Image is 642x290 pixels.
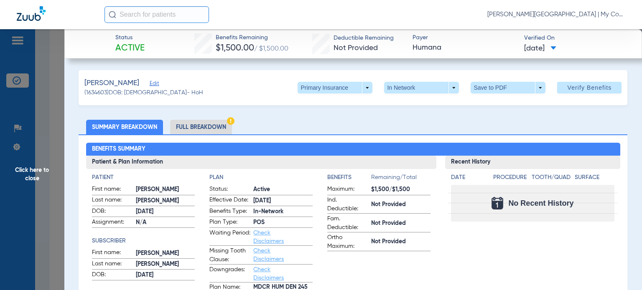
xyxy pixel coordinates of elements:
[92,270,133,280] span: DOB:
[327,173,371,182] h4: Benefits
[92,218,133,228] span: Assignment:
[136,260,195,269] span: [PERSON_NAME]
[253,185,313,194] span: Active
[334,34,394,43] span: Deductible Remaining
[445,156,620,169] h3: Recent History
[92,173,195,182] h4: Patient
[334,44,378,52] span: Not Provided
[327,233,368,251] span: Ortho Maximum:
[327,196,368,213] span: Ind. Deductible:
[104,6,209,23] input: Search for patients
[92,196,133,206] span: Last name:
[136,197,195,205] span: [PERSON_NAME]
[115,33,145,42] span: Status
[209,196,250,206] span: Effective Date:
[327,173,371,185] app-breakdown-title: Benefits
[600,250,642,290] iframe: Chat Widget
[371,219,431,228] span: Not Provided
[451,173,486,185] app-breakdown-title: Date
[92,185,133,195] span: First name:
[136,218,195,227] span: N/A
[136,271,195,280] span: [DATE]
[253,207,313,216] span: In-Network
[227,117,234,125] img: Hazard
[253,230,284,244] a: Check Disclaimers
[471,82,545,93] button: Save to PDF
[209,173,313,182] h4: Plan
[109,11,116,18] img: Search Icon
[150,81,157,88] span: Edit
[92,260,133,270] span: Last name:
[524,43,556,54] span: [DATE]
[567,84,611,91] span: Verify Benefits
[209,185,250,195] span: Status:
[493,173,529,185] app-breakdown-title: Procedure
[216,33,288,42] span: Benefits Remaining
[327,214,368,232] span: Fam. Deductible:
[575,173,614,182] h4: Surface
[209,218,250,228] span: Plan Type:
[413,33,517,42] span: Payer
[532,173,571,185] app-breakdown-title: Tooth/Quad
[209,265,250,282] span: Downgrades:
[136,207,195,216] span: [DATE]
[508,199,573,207] span: No Recent History
[136,249,195,258] span: [PERSON_NAME]
[298,82,372,93] button: Primary Insurance
[209,207,250,217] span: Benefits Type:
[487,10,625,19] span: [PERSON_NAME][GEOGRAPHIC_DATA] | My Community Dental Centers
[253,248,284,262] a: Check Disclaimers
[413,43,517,53] span: Humana
[557,82,622,93] button: Verify Benefits
[84,78,139,88] span: [PERSON_NAME]
[253,197,313,205] span: [DATE]
[371,200,431,209] span: Not Provided
[384,82,459,93] button: In Network
[493,173,529,182] h4: Procedure
[216,44,254,53] span: $1,500.00
[86,143,620,156] h2: Benefits Summary
[575,173,614,185] app-breakdown-title: Surface
[170,120,232,134] li: Full Breakdown
[254,45,288,52] span: / $1,500.00
[253,267,284,281] a: Check Disclaimers
[86,120,163,134] li: Summary Breakdown
[327,185,368,195] span: Maximum:
[492,197,503,209] img: Calendar
[84,88,203,97] span: (1634603) DOB: [DEMOGRAPHIC_DATA] - HoH
[253,218,313,227] span: POS
[371,237,431,246] span: Not Provided
[532,173,571,182] h4: Tooth/Quad
[92,207,133,217] span: DOB:
[86,156,436,169] h3: Patient & Plan Information
[371,173,431,185] span: Remaining/Total
[92,248,133,258] span: First name:
[524,34,628,43] span: Verified On
[92,237,195,245] h4: Subscriber
[371,185,431,194] span: $1,500/$1,500
[115,43,145,54] span: Active
[209,229,250,245] span: Waiting Period:
[451,173,486,182] h4: Date
[17,6,46,21] img: Zuub Logo
[209,247,250,264] span: Missing Tooth Clause:
[136,185,195,194] span: [PERSON_NAME]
